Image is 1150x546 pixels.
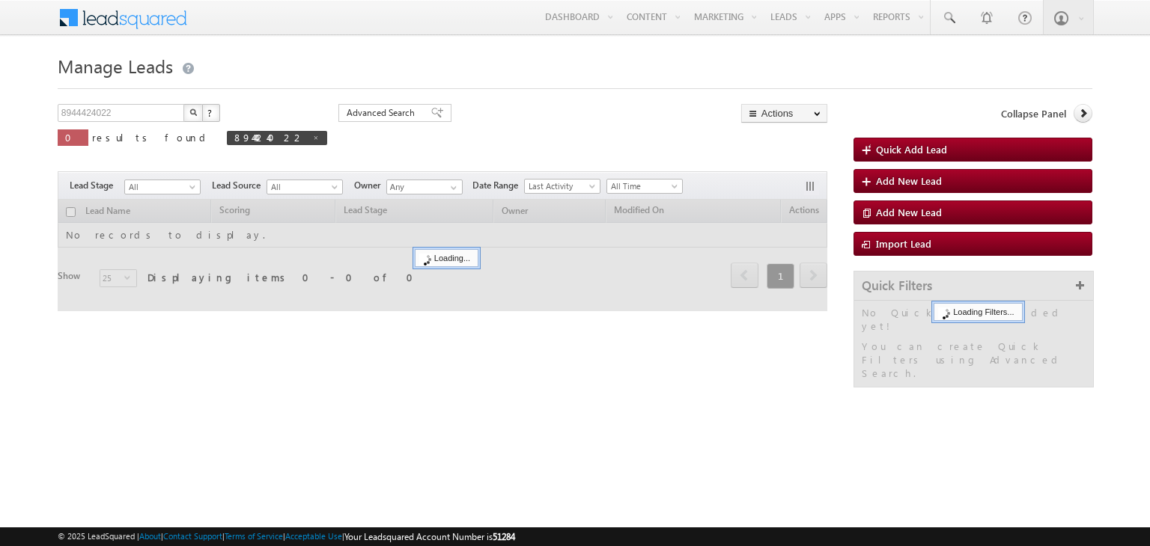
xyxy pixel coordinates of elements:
span: Lead Source [212,179,267,192]
a: All [124,180,201,194]
span: © 2025 LeadSquared | | | | | [58,530,515,544]
span: Add New Lead [876,206,942,218]
input: Type to Search [386,180,463,194]
a: Last Activity [524,179,600,194]
span: ? [207,106,214,119]
span: Add New Lead [876,174,942,187]
span: Quick Add Lead [876,143,947,156]
a: All [267,180,343,194]
div: Loading... [415,249,478,267]
span: Date Range [472,179,524,192]
span: results found [92,131,211,144]
a: Terms of Service [225,531,283,541]
button: Actions [741,104,827,123]
a: Show All Items [442,180,461,195]
span: 0 [65,131,81,144]
span: Owner [354,179,386,192]
a: All Time [606,179,683,194]
a: Acceptable Use [285,531,342,541]
a: Contact Support [163,531,222,541]
span: Advanced Search [347,106,419,120]
span: 51284 [493,531,515,542]
span: Your Leadsquared Account Number is [344,531,515,542]
span: Lead Stage [70,179,124,192]
span: All Time [607,180,678,193]
button: ? [202,104,220,122]
span: Manage Leads [58,54,173,78]
a: About [139,531,161,541]
span: Last Activity [525,180,596,193]
span: Collapse Panel [1001,107,1066,120]
span: Import Lead [876,237,931,250]
span: 8944424022 [234,131,305,144]
img: Search [189,108,197,116]
span: All [267,180,338,194]
div: Loading Filters... [934,303,1022,321]
span: All [125,180,196,194]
